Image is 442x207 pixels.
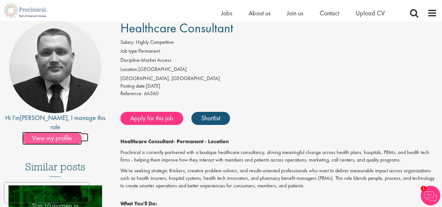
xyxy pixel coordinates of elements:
a: Jobs [221,9,232,17]
label: Salary: [120,39,134,46]
p: We're seeking strategic thinkers, creative problem-solvers, and results-oriented professionals wh... [120,167,437,190]
label: Reference: [120,90,143,97]
a: About us [249,9,271,17]
li: [GEOGRAPHIC_DATA] [120,66,437,75]
p: Proclinical is currently partnered with a boutique healthcare consultancy, driving meaningful cha... [120,149,437,164]
span: View my profile [22,132,82,145]
span: Healthcare Consultant [120,20,233,36]
a: Join us [287,9,303,17]
img: Chatbot [421,186,440,205]
label: Location: [120,66,138,73]
span: 66560 [144,90,159,97]
li: Permanent [120,47,437,57]
a: [PERSON_NAME] [20,113,68,122]
a: Upload CV [356,9,385,17]
strong: Healthcare Consultant [120,138,173,145]
div: [GEOGRAPHIC_DATA], [GEOGRAPHIC_DATA] [120,75,437,82]
span: Posting date: [120,82,146,89]
iframe: reCAPTCHA [5,183,88,202]
a: Contact [320,9,339,17]
label: Job type: [120,47,138,55]
label: Discipline: [120,57,141,64]
span: 1 [421,186,426,191]
h3: Similar posts [25,161,85,177]
div: [DATE] [120,82,437,90]
strong: What You'll Do: [120,200,157,207]
strong: - Permanent - Location [173,138,229,145]
div: Hi I'm , I manage this role [5,113,106,132]
a: Shortlist [191,112,230,125]
img: imeage of recruiter Jakub Hanas [9,21,101,113]
span: Highly Competitive [136,39,174,45]
a: View my profile [22,133,88,142]
li: Market Access [120,57,437,66]
a: Apply for this job [120,112,183,125]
